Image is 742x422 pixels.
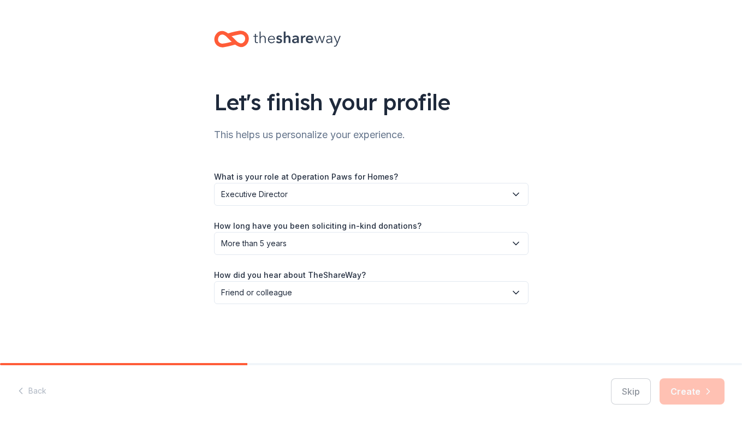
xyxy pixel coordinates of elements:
label: How long have you been soliciting in-kind donations? [214,221,422,231]
span: Friend or colleague [221,286,506,299]
div: This helps us personalize your experience. [214,126,529,144]
button: Friend or colleague [214,281,529,304]
label: What is your role at Operation Paws for Homes? [214,171,398,182]
label: How did you hear about TheShareWay? [214,270,366,281]
span: More than 5 years [221,237,506,250]
button: Executive Director [214,183,529,206]
button: More than 5 years [214,232,529,255]
span: Executive Director [221,188,506,201]
div: Let's finish your profile [214,87,529,117]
